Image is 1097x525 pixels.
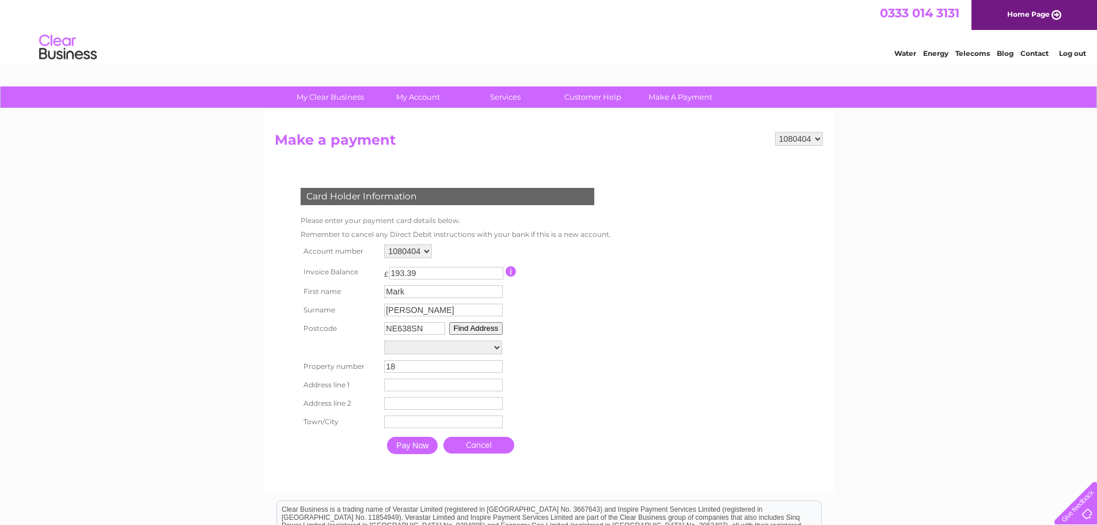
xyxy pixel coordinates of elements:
th: Address line 1 [298,376,382,394]
td: £ [384,264,389,278]
a: Telecoms [955,49,990,58]
h2: Make a payment [275,132,823,154]
a: 0333 014 3131 [880,6,959,20]
th: Town/City [298,413,382,431]
a: My Account [370,86,465,108]
a: Energy [923,49,948,58]
th: Address line 2 [298,394,382,413]
th: Surname [298,301,382,319]
th: Property number [298,357,382,376]
a: Water [894,49,916,58]
div: Card Holder Information [301,188,594,205]
a: Blog [997,49,1014,58]
th: Account number [298,241,382,261]
a: Log out [1059,49,1086,58]
input: Pay Now [387,437,438,454]
a: Make A Payment [633,86,728,108]
a: Customer Help [545,86,640,108]
a: My Clear Business [283,86,378,108]
input: Information [506,266,517,277]
th: Postcode [298,319,382,338]
div: Clear Business is a trading name of Verastar Limited (registered in [GEOGRAPHIC_DATA] No. 3667643... [277,6,821,56]
td: Remember to cancel any Direct Debit instructions with your bank if this is a new account. [298,228,614,241]
img: logo.png [39,30,97,65]
td: Please enter your payment card details below. [298,214,614,228]
button: Find Address [449,322,503,335]
a: Contact [1020,49,1049,58]
th: First name [298,282,382,301]
th: Invoice Balance [298,261,382,282]
a: Cancel [443,437,514,454]
a: Services [458,86,553,108]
